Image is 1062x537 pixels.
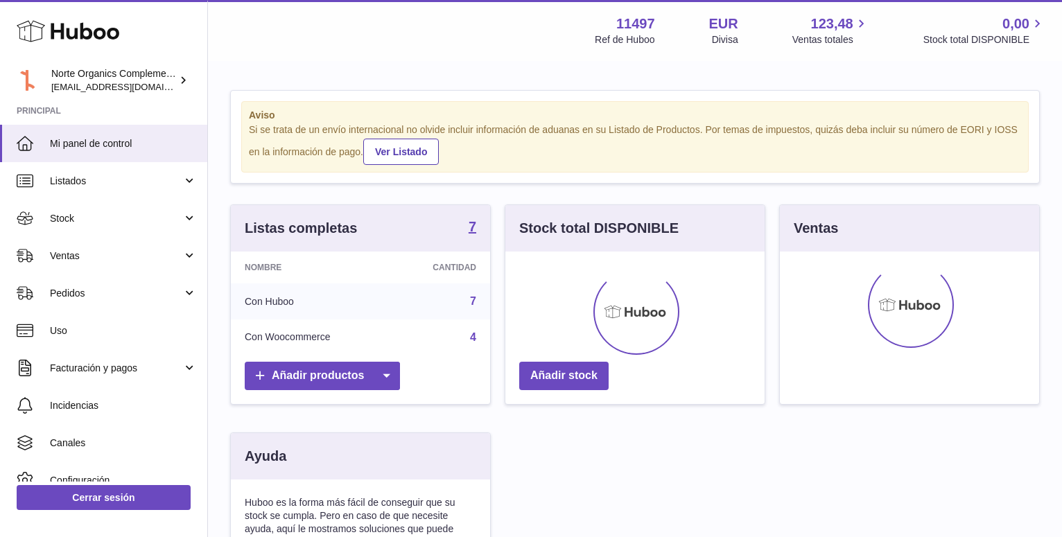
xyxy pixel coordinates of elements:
strong: Aviso [249,109,1021,122]
a: Cerrar sesión [17,485,191,510]
span: Mi panel de control [50,137,197,150]
span: Incidencias [50,399,197,412]
a: 123,48 Ventas totales [792,15,869,46]
span: Canales [50,437,197,450]
span: [EMAIL_ADDRESS][DOMAIN_NAME] [51,81,204,92]
strong: 7 [469,220,476,234]
a: Añadir stock [519,362,609,390]
a: 0,00 Stock total DISPONIBLE [923,15,1045,46]
span: Ventas totales [792,33,869,46]
span: Configuración [50,474,197,487]
div: Divisa [712,33,738,46]
div: Si se trata de un envío internacional no olvide incluir información de aduanas en su Listado de P... [249,123,1021,165]
span: Pedidos [50,287,182,300]
th: Cantidad [390,252,490,283]
td: Con Huboo [231,283,390,319]
span: Stock [50,212,182,225]
span: Stock total DISPONIBLE [923,33,1045,46]
h3: Ayuda [245,447,286,466]
th: Nombre [231,252,390,283]
span: 0,00 [1002,15,1029,33]
div: Norte Organics Complementos Alimenticios S.L. [51,67,176,94]
span: 123,48 [811,15,853,33]
td: Con Woocommerce [231,319,390,355]
a: 7 [469,220,476,236]
a: 7 [470,295,476,307]
span: Listados [50,175,182,188]
img: norteorganics@gmail.com [17,70,37,91]
span: Ventas [50,249,182,263]
h3: Listas completas [245,219,357,238]
span: Facturación y pagos [50,362,182,375]
strong: 11497 [616,15,655,33]
h3: Stock total DISPONIBLE [519,219,679,238]
strong: EUR [709,15,738,33]
a: 4 [470,331,476,343]
a: Ver Listado [363,139,439,165]
div: Ref de Huboo [595,33,654,46]
span: Uso [50,324,197,337]
a: Añadir productos [245,362,400,390]
h3: Ventas [794,219,838,238]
